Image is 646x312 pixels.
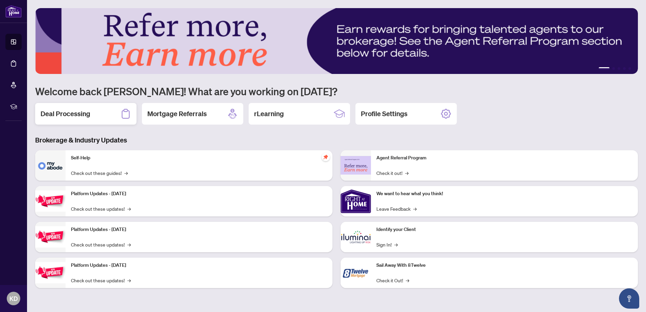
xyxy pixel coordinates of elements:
[406,277,409,284] span: →
[127,205,131,212] span: →
[35,8,638,74] img: Slide 0
[376,205,417,212] a: Leave Feedback→
[71,154,327,162] p: Self-Help
[9,294,18,303] span: KD
[376,262,632,269] p: Sail Away With 8Twelve
[376,190,632,198] p: We want to hear what you think!
[618,67,620,70] button: 3
[35,85,638,98] h1: Welcome back [PERSON_NAME]! What are you working on [DATE]?
[341,258,371,288] img: Sail Away With 8Twelve
[71,169,128,177] a: Check out these guides!→
[35,226,66,248] img: Platform Updates - July 8, 2025
[376,241,398,248] a: Sign In!→
[71,241,131,248] a: Check out these updates!→
[394,241,398,248] span: →
[35,262,66,283] img: Platform Updates - June 23, 2025
[254,109,284,119] h2: rLearning
[41,109,90,119] h2: Deal Processing
[599,67,610,70] button: 1
[623,67,626,70] button: 4
[376,169,408,177] a: Check it out!→
[341,156,371,175] img: Agent Referral Program
[361,109,407,119] h2: Profile Settings
[35,150,66,181] img: Self-Help
[71,277,131,284] a: Check out these updates!→
[413,205,417,212] span: →
[124,169,128,177] span: →
[71,190,327,198] p: Platform Updates - [DATE]
[612,67,615,70] button: 2
[341,186,371,216] img: We want to hear what you think!
[405,169,408,177] span: →
[35,190,66,212] img: Platform Updates - July 21, 2025
[619,288,639,309] button: Open asap
[127,277,131,284] span: →
[322,153,330,161] span: pushpin
[628,67,631,70] button: 5
[127,241,131,248] span: →
[71,205,131,212] a: Check out these updates!→
[5,5,22,18] img: logo
[376,226,632,233] p: Identify your Client
[376,154,632,162] p: Agent Referral Program
[147,109,207,119] h2: Mortgage Referrals
[376,277,409,284] a: Check it Out!→
[341,222,371,252] img: Identify your Client
[71,262,327,269] p: Platform Updates - [DATE]
[35,135,638,145] h3: Brokerage & Industry Updates
[71,226,327,233] p: Platform Updates - [DATE]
